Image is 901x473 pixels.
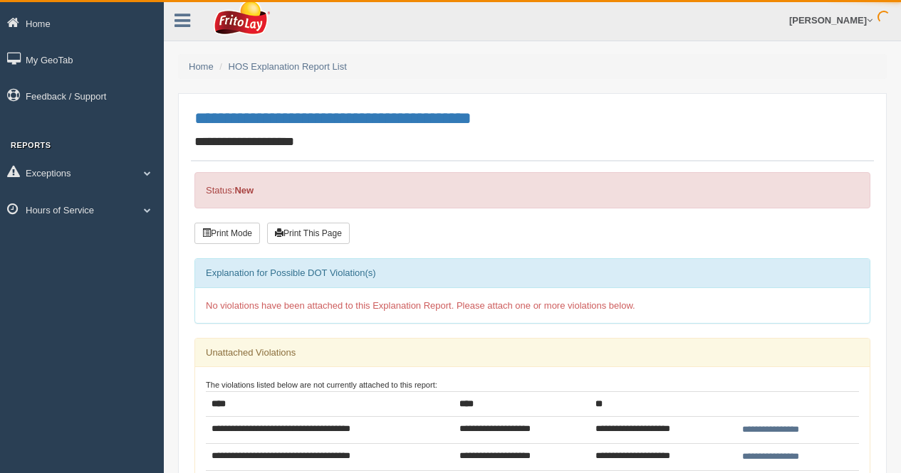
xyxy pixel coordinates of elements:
[194,223,260,244] button: Print Mode
[234,185,254,196] strong: New
[206,381,437,389] small: The violations listed below are not currently attached to this report:
[189,61,214,72] a: Home
[195,339,870,367] div: Unattached Violations
[194,172,870,208] div: Status:
[206,300,635,311] span: No violations have been attached to this Explanation Report. Please attach one or more violations...
[195,259,870,287] div: Explanation for Possible DOT Violation(s)
[229,61,347,72] a: HOS Explanation Report List
[267,223,350,244] button: Print This Page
